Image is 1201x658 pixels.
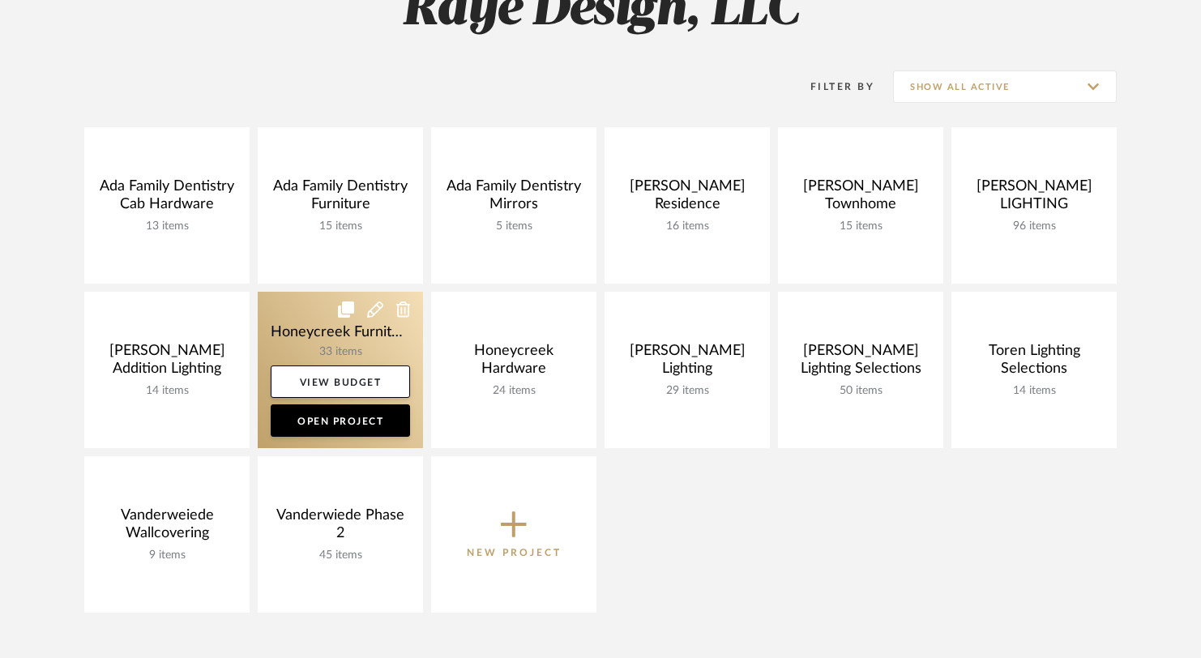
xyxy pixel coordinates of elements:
a: Open Project [271,404,410,437]
div: 16 items [618,220,757,233]
div: 9 items [97,549,237,562]
p: New Project [467,545,562,561]
div: 50 items [791,384,930,398]
div: 45 items [271,549,410,562]
div: Honeycreek Hardware [444,342,583,384]
button: New Project [431,456,596,613]
div: 14 items [97,384,237,398]
div: Ada Family Dentistry Mirrors [444,177,583,220]
div: 15 items [791,220,930,233]
div: Vanderwiede Phase 2 [271,506,410,549]
div: 15 items [271,220,410,233]
div: Ada Family Dentistry Furniture [271,177,410,220]
div: [PERSON_NAME] Lighting [618,342,757,384]
div: [PERSON_NAME] Addition Lighting [97,342,237,384]
div: 14 items [964,384,1104,398]
div: [PERSON_NAME] Lighting Selections [791,342,930,384]
div: [PERSON_NAME] Townhome [791,177,930,220]
div: 29 items [618,384,757,398]
div: Ada Family Dentistry Cab Hardware [97,177,237,220]
div: Toren Lighting Selections [964,342,1104,384]
div: [PERSON_NAME] Residence [618,177,757,220]
div: 96 items [964,220,1104,233]
div: 13 items [97,220,237,233]
div: 24 items [444,384,583,398]
a: View Budget [271,365,410,398]
div: Filter By [789,79,874,95]
div: Vanderweiede Wallcovering [97,506,237,549]
div: 5 items [444,220,583,233]
div: [PERSON_NAME] LIGHTING [964,177,1104,220]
